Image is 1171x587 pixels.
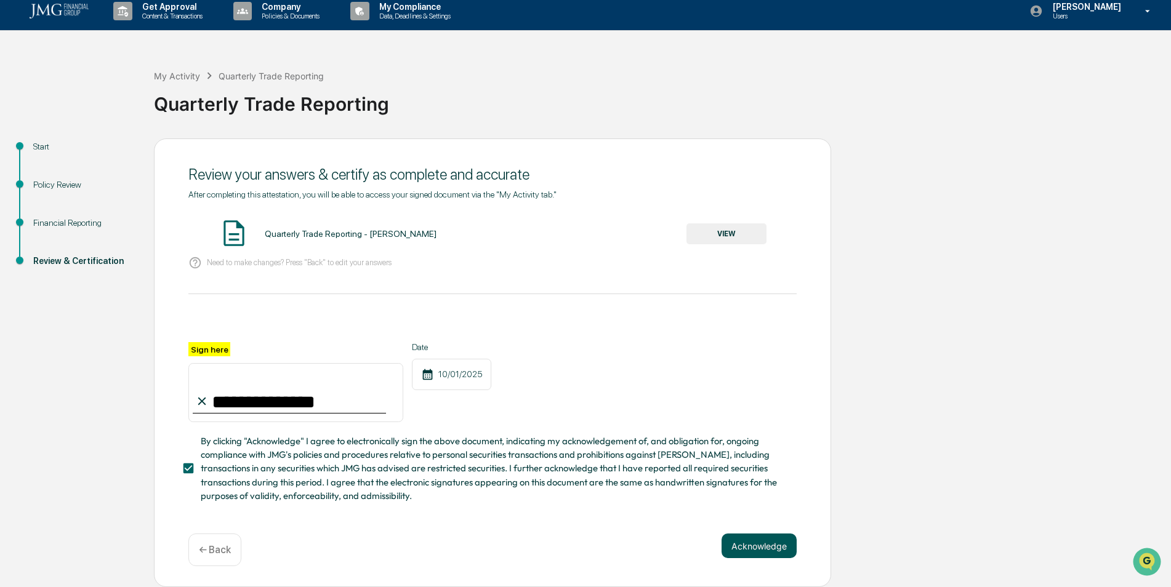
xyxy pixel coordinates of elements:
[123,209,149,218] span: Pylon
[42,106,156,116] div: We're available if you need us!
[154,83,1165,115] div: Quarterly Trade Reporting
[87,208,149,218] a: Powered byPylon
[25,155,79,167] span: Preclearance
[686,223,767,244] button: VIEW
[132,12,209,20] p: Content & Transactions
[12,180,22,190] div: 🔎
[102,155,153,167] span: Attestations
[89,156,99,166] div: 🗄️
[722,533,797,558] button: Acknowledge
[1132,546,1165,580] iframe: Open customer support
[188,166,797,183] div: Review your answers & certify as complete and accurate
[1043,2,1127,12] p: [PERSON_NAME]
[265,229,437,239] div: Quarterly Trade Reporting - [PERSON_NAME]
[219,71,324,81] div: Quarterly Trade Reporting
[252,2,326,12] p: Company
[42,94,202,106] div: Start new chat
[188,342,230,356] label: Sign here
[12,26,224,46] p: How can we help?
[33,217,134,230] div: Financial Reporting
[30,4,89,18] img: logo
[7,174,82,196] a: 🔎Data Lookup
[33,178,134,191] div: Policy Review
[201,434,787,503] span: By clicking "Acknowledge" I agree to electronically sign the above document, indicating my acknow...
[33,255,134,268] div: Review & Certification
[154,71,200,81] div: My Activity
[207,258,392,267] p: Need to make changes? Press "Back" to edit your answers
[12,156,22,166] div: 🖐️
[219,218,249,249] img: Document Icon
[84,150,158,172] a: 🗄️Attestations
[25,178,78,191] span: Data Lookup
[12,94,34,116] img: 1746055101610-c473b297-6a78-478c-a979-82029cc54cd1
[7,150,84,172] a: 🖐️Preclearance
[1043,12,1127,20] p: Users
[209,98,224,113] button: Start new chat
[412,342,491,352] label: Date
[369,12,457,20] p: Data, Deadlines & Settings
[188,190,557,199] span: After completing this attestation, you will be able to access your signed document via the "My Ac...
[199,544,231,556] p: ← Back
[132,2,209,12] p: Get Approval
[412,359,491,390] div: 10/01/2025
[252,12,326,20] p: Policies & Documents
[33,140,134,153] div: Start
[369,2,457,12] p: My Compliance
